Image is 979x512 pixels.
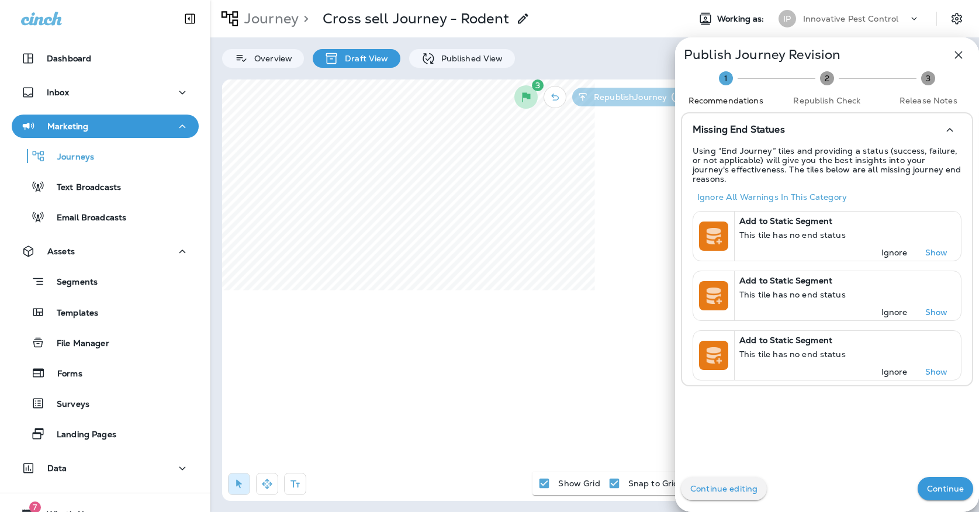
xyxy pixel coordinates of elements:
[876,364,913,380] button: Ignore
[693,146,961,184] p: Using “End Journey” tiles and providing a status (success, failure, or not applicable) will give ...
[684,50,840,60] p: Publish Journey Revision
[690,484,757,493] p: Continue editing
[693,125,785,134] p: Missing End Statues
[881,248,908,257] p: Ignore
[739,230,950,240] p: This tile has no end status
[926,73,930,84] text: 3
[739,216,950,226] p: Add to Static Segment
[781,95,873,106] span: Republish Check
[739,276,950,285] p: Add to Static Segment
[680,95,772,106] span: Recommendations
[681,477,767,500] button: Continue editing
[739,350,950,359] p: This tile has no end status
[918,244,955,261] button: Show
[693,188,852,206] button: Ignore all warnings in this category
[724,73,728,84] text: 1
[876,304,913,320] button: Ignore
[739,290,950,299] p: This tile has no end status
[925,248,948,257] p: Show
[918,364,955,380] button: Show
[925,307,948,317] p: Show
[739,335,950,345] p: Add to Static Segment
[927,484,964,493] p: Continue
[881,307,908,317] p: Ignore
[876,244,913,261] button: Ignore
[925,367,948,376] p: Show
[918,304,955,320] button: Show
[825,73,829,84] text: 2
[881,367,908,376] p: Ignore
[918,477,973,500] button: Continue
[883,95,974,106] span: Release Notes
